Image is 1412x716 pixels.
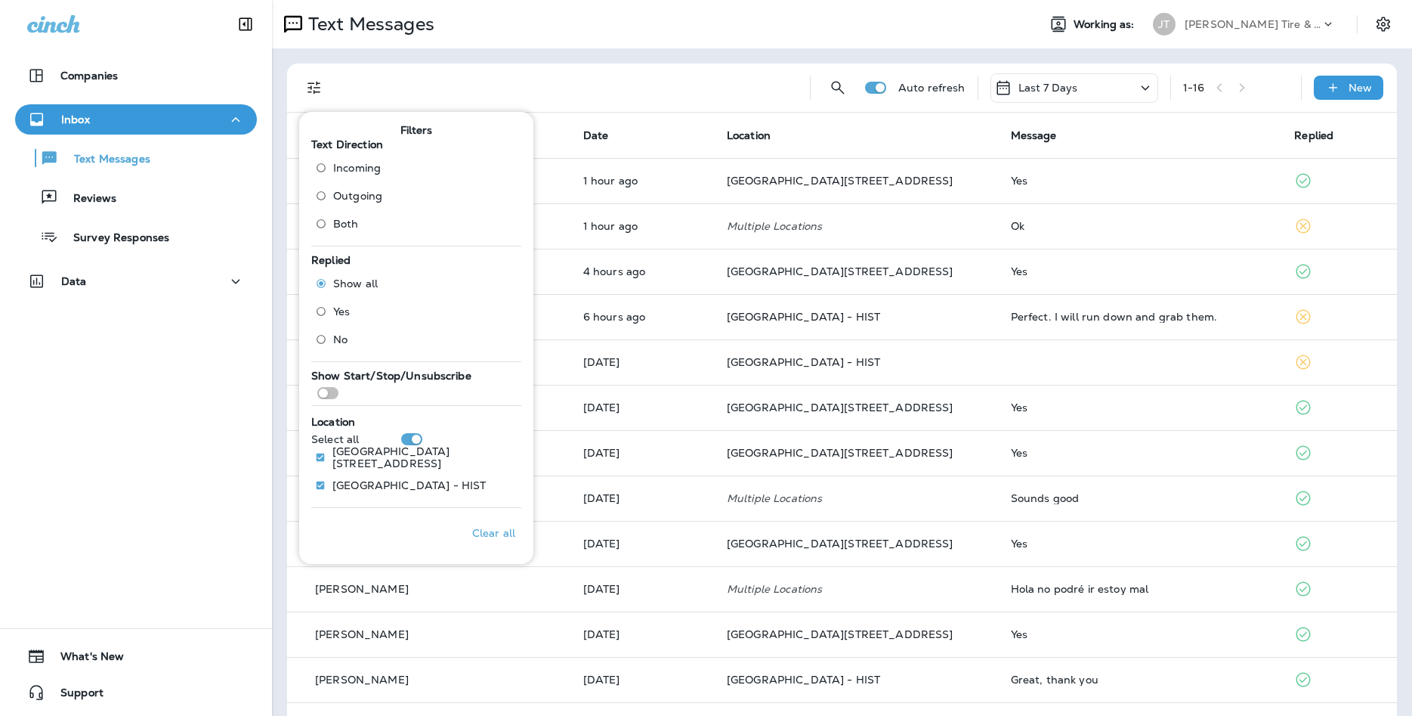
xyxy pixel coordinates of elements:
[15,221,257,253] button: Survey Responses
[311,433,359,445] p: Select all
[583,492,703,504] p: Oct 7, 2025 10:14 AM
[1349,82,1372,94] p: New
[1011,492,1271,504] div: Sounds good
[1183,82,1205,94] div: 1 - 16
[1074,18,1138,31] span: Working as:
[1011,538,1271,550] div: Yes
[311,138,383,151] span: Text Direction
[727,401,953,414] span: [GEOGRAPHIC_DATA][STREET_ADDRESS]
[583,175,703,187] p: Oct 9, 2025 04:17 PM
[15,104,257,135] button: Inbox
[727,673,880,687] span: [GEOGRAPHIC_DATA] - HIST
[15,641,257,671] button: What's New
[302,13,434,36] p: Text Messages
[15,677,257,708] button: Support
[333,162,381,174] span: Incoming
[1011,129,1057,142] span: Message
[823,73,853,103] button: Search Messages
[61,275,87,287] p: Data
[1011,265,1271,277] div: Yes
[583,265,703,277] p: Oct 9, 2025 01:08 PM
[1018,82,1078,94] p: Last 7 Days
[727,265,953,278] span: [GEOGRAPHIC_DATA][STREET_ADDRESS]
[400,124,433,137] span: Filters
[333,333,348,346] span: No
[311,369,471,383] span: Show Start/Stop/Unsubscribe
[61,113,90,126] p: Inbox
[333,190,382,202] span: Outgoing
[727,583,987,595] p: Multiple Locations
[333,218,359,230] span: Both
[1011,401,1271,414] div: Yes
[727,492,987,504] p: Multiple Locations
[315,583,409,595] p: [PERSON_NAME]
[58,231,169,246] p: Survey Responses
[45,687,104,705] span: Support
[1011,583,1271,595] div: Hola no podré ir estoy mal
[333,277,378,290] span: Show all
[311,253,351,267] span: Replied
[583,583,703,595] p: Oct 6, 2025 03:24 AM
[332,445,509,470] p: [GEOGRAPHIC_DATA][STREET_ADDRESS]
[1294,129,1333,142] span: Replied
[1011,311,1271,323] div: Perfect. I will run down and grab them.
[333,305,350,318] span: Yes
[727,446,953,460] span: [GEOGRAPHIC_DATA][STREET_ADDRESS]
[727,537,953,550] span: [GEOGRAPHIC_DATA][STREET_ADDRESS]
[583,220,703,232] p: Oct 9, 2025 03:44 PM
[315,674,409,686] p: [PERSON_NAME]
[583,538,703,550] p: Oct 6, 2025 09:08 AM
[583,447,703,459] p: Oct 7, 2025 10:27 AM
[1011,220,1271,232] div: Ok
[727,129,771,142] span: Location
[15,60,257,91] button: Companies
[1011,674,1271,686] div: Great, thank you
[60,70,118,82] p: Companies
[58,192,116,206] p: Reviews
[727,628,953,641] span: [GEOGRAPHIC_DATA][STREET_ADDRESS]
[583,628,703,640] p: Oct 5, 2025 01:16 PM
[583,356,703,368] p: Oct 8, 2025 10:18 AM
[1011,447,1271,459] div: Yes
[583,129,609,142] span: Date
[472,527,515,539] p: Clear all
[727,310,880,324] span: [GEOGRAPHIC_DATA] - HIST
[45,650,124,668] span: What's New
[1185,18,1321,30] p: [PERSON_NAME] Tire & Auto
[727,355,880,369] span: [GEOGRAPHIC_DATA] - HIST
[727,174,953,188] span: [GEOGRAPHIC_DATA][STREET_ADDRESS]
[1153,13,1176,36] div: JT
[315,628,409,640] p: [PERSON_NAME]
[727,220,987,232] p: Multiple Locations
[583,401,703,414] p: Oct 8, 2025 09:01 AM
[1370,11,1397,38] button: Settings
[332,479,486,491] p: [GEOGRAPHIC_DATA] - HIST
[15,142,257,174] button: Text Messages
[299,73,329,103] button: Filters
[583,311,703,323] p: Oct 9, 2025 10:46 AM
[1011,628,1271,640] div: Yes
[15,266,257,296] button: Data
[59,153,150,167] p: Text Messages
[583,674,703,686] p: Oct 3, 2025 01:13 PM
[466,514,521,552] button: Clear all
[224,9,267,39] button: Collapse Sidebar
[1011,175,1271,187] div: Yes
[311,415,355,429] span: Location
[898,82,966,94] p: Auto refresh
[299,103,533,564] div: Filters
[15,181,257,213] button: Reviews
